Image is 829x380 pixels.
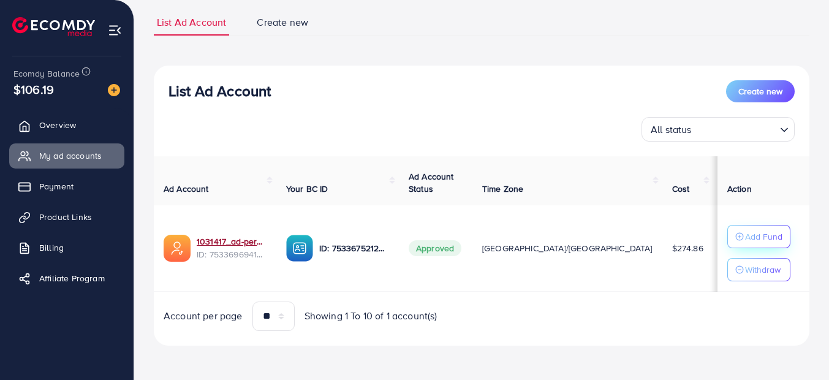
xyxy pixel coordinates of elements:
span: Your BC ID [286,183,328,195]
span: ID: 7533696941986119697 [197,248,267,260]
span: Time Zone [482,183,523,195]
p: Add Fund [745,229,782,244]
div: <span class='underline'>1031417_ad-peru_1754075527163</span></br>7533696941986119697 [197,235,267,260]
span: Overview [39,119,76,131]
img: menu [108,23,122,37]
input: Search for option [695,118,775,139]
span: Action [727,183,752,195]
a: My ad accounts [9,143,124,168]
span: My ad accounts [39,150,102,162]
span: Create new [257,15,308,29]
button: Withdraw [727,258,790,281]
span: Ad Account Status [409,170,454,195]
a: Affiliate Program [9,266,124,291]
a: Payment [9,174,124,199]
img: ic-ads-acc.e4c84228.svg [164,235,191,262]
span: Ad Account [164,183,209,195]
p: ID: 7533675212378963985 [319,241,389,256]
span: Approved [409,240,461,256]
a: Overview [9,113,124,137]
span: Cost [672,183,690,195]
img: image [108,84,120,96]
a: Product Links [9,205,124,229]
button: Add Fund [727,225,790,248]
span: All status [648,121,694,139]
span: Create new [738,85,782,97]
span: $274.86 [672,242,703,254]
span: Ecomdy Balance [13,67,80,80]
a: 1031417_ad-peru_1754075527163 [197,235,267,248]
span: Showing 1 To 10 of 1 account(s) [305,309,437,323]
h3: List Ad Account [168,82,271,100]
span: [GEOGRAPHIC_DATA]/[GEOGRAPHIC_DATA] [482,242,653,254]
img: logo [12,17,95,36]
div: Search for option [642,117,795,142]
span: Product Links [39,211,92,223]
span: List Ad Account [157,15,226,29]
button: Create new [726,80,795,102]
p: Withdraw [745,262,781,277]
span: Payment [39,180,74,192]
a: Billing [9,235,124,260]
iframe: Chat [777,325,820,371]
img: ic-ba-acc.ded83a64.svg [286,235,313,262]
span: Affiliate Program [39,272,105,284]
span: Account per page [164,309,243,323]
span: $106.19 [13,80,54,98]
span: Billing [39,241,64,254]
